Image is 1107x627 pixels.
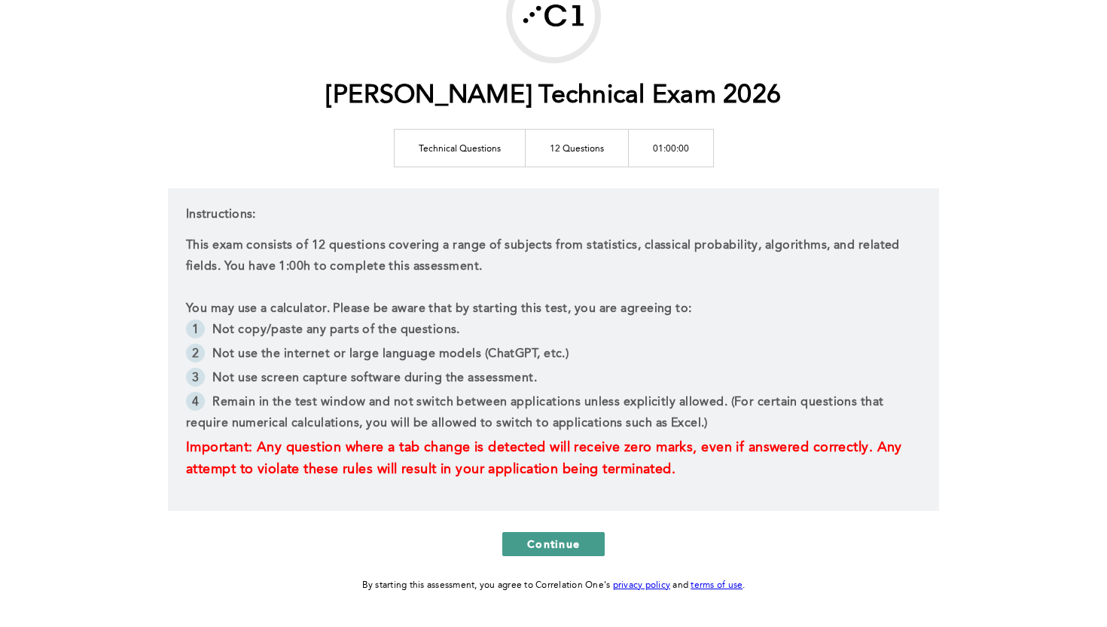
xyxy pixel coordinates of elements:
li: Not use the internet or large language models (ChatGPT, etc.) [186,344,921,368]
li: Not copy/paste any parts of the questions. [186,320,921,344]
span: Important: Any question where a tab change is detected will receive zero marks, even if answered ... [186,441,906,476]
li: Not use screen capture software during the assessment. [186,368,921,392]
h1: [PERSON_NAME] Technical Exam 2026 [326,81,781,112]
a: terms of use [691,581,743,590]
p: You may use a calculator. Please be aware that by starting this test, you are agreeing to: [186,298,921,320]
td: 12 Questions [525,129,628,167]
p: This exam consists of 12 questions covering a range of subjects from statistics, classical probab... [186,235,921,277]
td: Technical Questions [394,129,525,167]
div: By starting this assessment, you agree to Correlation One's and . [362,577,746,594]
div: Instructions: [168,188,939,511]
td: 01:00:00 [628,129,713,167]
a: privacy policy [613,581,671,590]
li: Remain in the test window and not switch between applications unless explicitly allowed. (For cer... [186,392,921,437]
button: Continue [502,532,605,556]
span: Continue [527,537,580,551]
